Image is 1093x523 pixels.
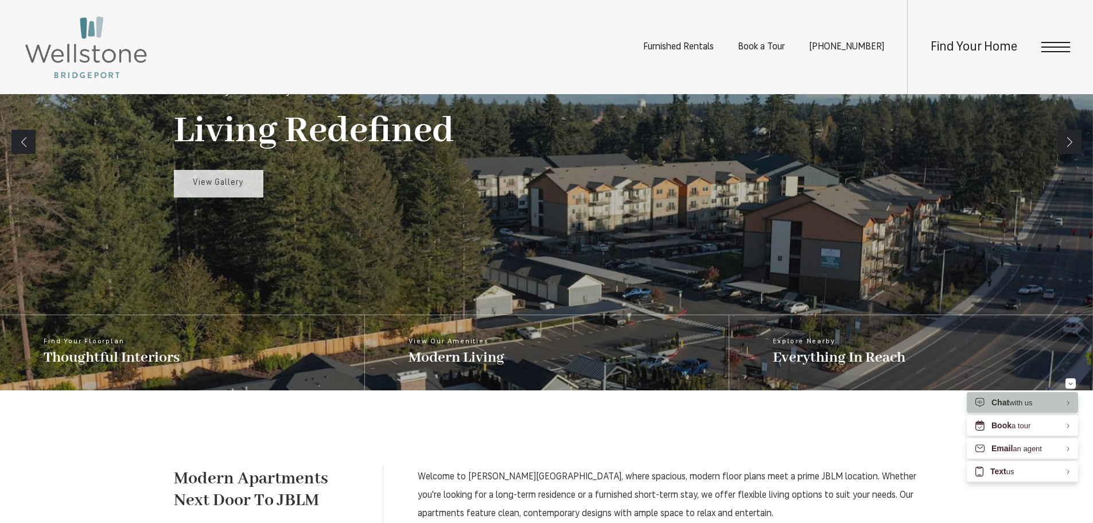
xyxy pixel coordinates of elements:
span: [PHONE_NUMBER] [809,42,884,52]
a: View Our Amenities [364,315,729,390]
a: Explore Nearby [729,315,1093,390]
a: Book a Tour [738,42,785,52]
span: View Our Amenities [409,338,504,345]
p: Living Redefined [174,109,454,154]
a: Next [1057,130,1082,154]
a: Find Your Home [931,41,1017,54]
a: Call us at (253) 893-6479 [809,42,884,52]
span: Explore Nearby [773,338,905,345]
a: View Gallery [174,170,263,197]
span: Everything In Reach [773,348,905,367]
img: Wellstone [23,14,149,80]
h1: Modern Apartments Next Door To JBLM [174,468,348,512]
span: Find Your Floorplan [44,338,180,345]
a: Furnished Rentals [643,42,714,52]
span: Modern Living [409,348,504,367]
button: Open Menu [1041,42,1070,52]
span: Thoughtful Interiors [44,348,180,367]
a: Previous [11,130,36,154]
span: View Gallery [193,179,244,187]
